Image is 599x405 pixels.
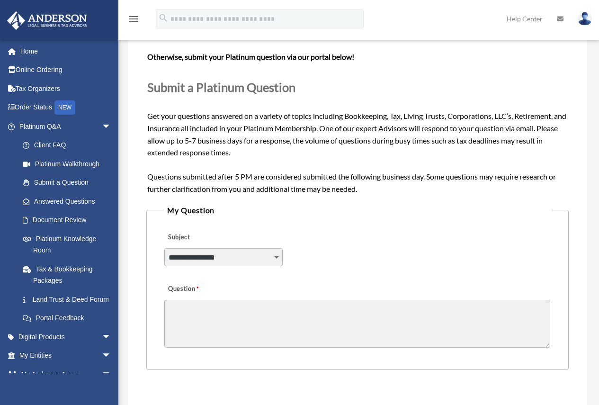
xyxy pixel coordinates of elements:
a: Platinum Q&Aarrow_drop_down [7,117,125,136]
a: Portal Feedback [13,309,125,328]
b: Otherwise, submit your Platinum question via our portal below! [147,52,354,61]
a: Answered Questions [13,192,125,211]
span: arrow_drop_down [102,365,121,384]
span: arrow_drop_down [102,346,121,366]
a: Land Trust & Deed Forum [13,290,125,309]
a: My Anderson Teamarrow_drop_down [7,365,125,384]
a: Digital Productsarrow_drop_down [7,327,125,346]
a: Document Review [13,211,125,230]
legend: My Question [163,204,551,217]
a: Tax & Bookkeeping Packages [13,260,125,290]
span: arrow_drop_down [102,117,121,136]
label: Question [164,282,238,296]
img: Anderson Advisors Platinum Portal [4,11,90,30]
span: Submit a Platinum Question [147,80,295,94]
i: menu [128,13,139,25]
a: Client FAQ [13,136,125,155]
label: Subject [164,231,254,244]
a: Home [7,42,125,61]
a: Platinum Walkthrough [13,154,125,173]
div: NEW [54,100,75,115]
a: Platinum Knowledge Room [13,229,125,260]
a: Submit a Question [13,173,121,192]
a: Online Ordering [7,61,125,80]
a: menu [128,17,139,25]
img: User Pic [578,12,592,26]
a: Order StatusNEW [7,98,125,117]
a: Tax Organizers [7,79,125,98]
span: arrow_drop_down [102,327,121,347]
i: search [158,13,169,23]
a: My Entitiesarrow_drop_down [7,346,125,365]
